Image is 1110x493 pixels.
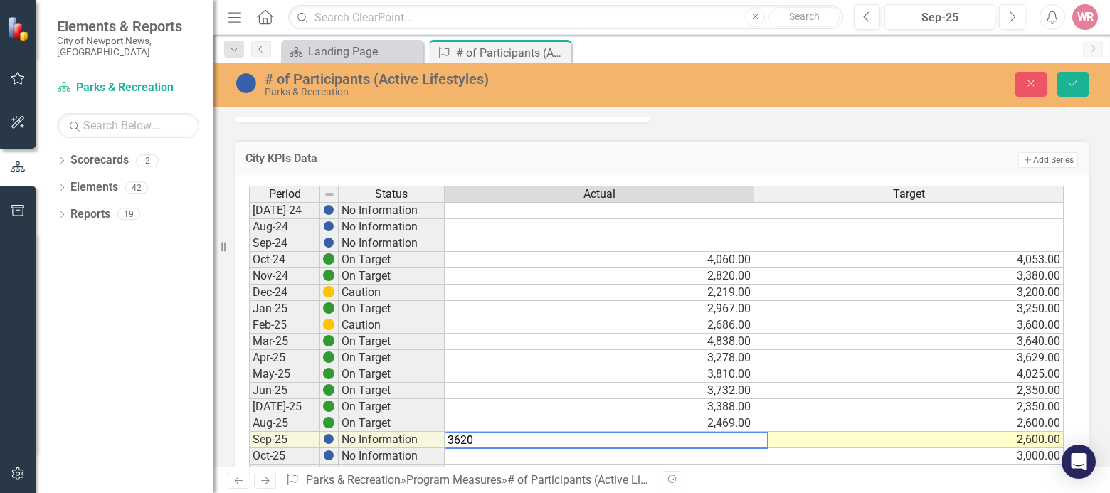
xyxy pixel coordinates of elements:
[754,268,1064,285] td: 3,380.00
[339,399,445,415] td: On Target
[323,237,334,248] img: BgCOk07PiH71IgAAAABJRU5ErkJggg==
[323,253,334,265] img: 6PwNOvwPkPYK2NOI6LoAAAAASUVORK5CYII=
[306,473,401,487] a: Parks & Recreation
[445,366,754,383] td: 3,810.00
[754,334,1064,350] td: 3,640.00
[323,270,334,281] img: 6PwNOvwPkPYK2NOI6LoAAAAASUVORK5CYII=
[339,415,445,432] td: On Target
[754,383,1064,399] td: 2,350.00
[339,350,445,366] td: On Target
[445,317,754,334] td: 2,686.00
[323,319,334,330] img: A4U4n+O5F3YnAAAAAElFTkSuQmCC
[249,285,320,301] td: Dec-24
[249,465,320,481] td: Nov-25
[889,9,990,26] div: Sep-25
[323,351,334,363] img: 6PwNOvwPkPYK2NOI6LoAAAAASUVORK5CYII=
[265,87,708,97] div: Parks & Recreation
[339,268,445,285] td: On Target
[339,235,445,252] td: No Information
[445,334,754,350] td: 4,838.00
[57,113,199,138] input: Search Below...
[308,43,420,60] div: Landing Page
[265,71,708,87] div: # of Participants (Active Lifestyles)
[57,18,199,35] span: Elements & Reports
[323,450,334,461] img: BgCOk07PiH71IgAAAABJRU5ErkJggg==
[249,415,320,432] td: Aug-25
[339,301,445,317] td: On Target
[768,7,840,27] button: Search
[754,366,1064,383] td: 4,025.00
[323,335,334,346] img: 6PwNOvwPkPYK2NOI6LoAAAAASUVORK5CYII=
[754,432,1064,448] td: 2,600.00
[445,301,754,317] td: 2,967.00
[249,317,320,334] td: Feb-25
[339,202,445,219] td: No Information
[323,221,334,232] img: BgCOk07PiH71IgAAAABJRU5ErkJggg==
[125,181,148,194] div: 42
[323,384,334,396] img: 6PwNOvwPkPYK2NOI6LoAAAAASUVORK5CYII=
[754,350,1064,366] td: 3,629.00
[339,465,445,481] td: No Information
[1072,4,1098,30] button: WR
[339,366,445,383] td: On Target
[323,204,334,216] img: BgCOk07PiH71IgAAAABJRU5ErkJggg==
[507,473,684,487] div: # of Participants (Active Lifestyles)
[445,252,754,268] td: 4,060.00
[249,301,320,317] td: Jan-25
[136,154,159,166] div: 2
[754,465,1064,481] td: 3,000.00
[754,301,1064,317] td: 3,250.00
[323,302,334,314] img: 6PwNOvwPkPYK2NOI6LoAAAAASUVORK5CYII=
[323,401,334,412] img: 6PwNOvwPkPYK2NOI6LoAAAAASUVORK5CYII=
[245,152,699,165] h3: City KPIs Data
[249,399,320,415] td: [DATE]-25
[57,80,199,96] a: Parks & Recreation
[445,383,754,399] td: 3,732.00
[789,11,820,22] span: Search
[323,368,334,379] img: 6PwNOvwPkPYK2NOI6LoAAAAASUVORK5CYII=
[249,252,320,268] td: Oct-24
[57,35,199,58] small: City of Newport News, [GEOGRAPHIC_DATA]
[754,415,1064,432] td: 2,600.00
[406,473,502,487] a: Program Measures
[445,268,754,285] td: 2,820.00
[339,317,445,334] td: Caution
[754,448,1064,465] td: 3,000.00
[754,252,1064,268] td: 4,053.00
[339,432,445,448] td: No Information
[117,208,140,221] div: 19
[324,189,335,200] img: 8DAGhfEEPCf229AAAAAElFTkSuQmCC
[323,286,334,297] img: A4U4n+O5F3YnAAAAAElFTkSuQmCC
[339,219,445,235] td: No Information
[445,285,754,301] td: 2,219.00
[339,252,445,268] td: On Target
[1018,152,1078,168] button: Add Series
[339,448,445,465] td: No Information
[70,152,129,169] a: Scorecards
[7,16,32,41] img: ClearPoint Strategy
[249,432,320,448] td: Sep-25
[288,5,843,30] input: Search ClearPoint...
[339,334,445,350] td: On Target
[285,43,420,60] a: Landing Page
[249,366,320,383] td: May-25
[235,72,258,95] img: No Information
[70,206,110,223] a: Reports
[1062,445,1096,479] div: Open Intercom Messenger
[339,285,445,301] td: Caution
[249,448,320,465] td: Oct-25
[583,188,615,201] span: Actual
[285,472,651,489] div: » »
[249,219,320,235] td: Aug-24
[249,268,320,285] td: Nov-24
[323,417,334,428] img: 6PwNOvwPkPYK2NOI6LoAAAAASUVORK5CYII=
[249,202,320,219] td: [DATE]-24
[339,383,445,399] td: On Target
[754,285,1064,301] td: 3,200.00
[323,433,334,445] img: BgCOk07PiH71IgAAAABJRU5ErkJggg==
[456,44,568,62] div: # of Participants (Active Lifestyles)
[445,399,754,415] td: 3,388.00
[249,383,320,399] td: Jun-25
[754,399,1064,415] td: 2,350.00
[249,350,320,366] td: Apr-25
